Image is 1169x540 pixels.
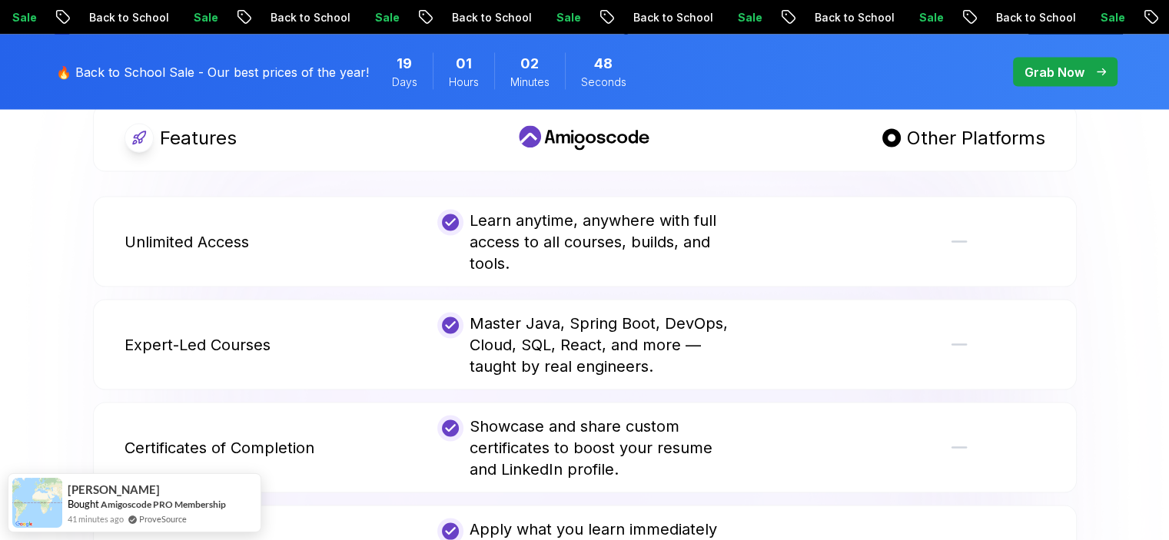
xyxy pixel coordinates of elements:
[139,512,187,525] a: ProveSource
[1088,10,1137,25] p: Sale
[437,210,732,274] div: Learn anytime, anywhere with full access to all courses, builds, and tools.
[543,10,593,25] p: Sale
[725,10,774,25] p: Sale
[456,53,472,75] span: 1 Hours
[397,53,412,75] span: 19 Days
[12,478,62,528] img: provesource social proof notification image
[906,10,955,25] p: Sale
[257,10,362,25] p: Back to School
[983,10,1088,25] p: Back to School
[56,63,369,81] p: 🔥 Back to School Sale - Our best prices of the year!
[437,416,732,480] div: Showcase and share custom certificates to boost your resume and LinkedIn profile.
[620,10,725,25] p: Back to School
[449,75,479,90] span: Hours
[520,53,539,75] span: 2 Minutes
[907,126,1045,151] p: Other Platforms
[362,10,411,25] p: Sale
[802,10,906,25] p: Back to School
[181,10,230,25] p: Sale
[510,75,550,90] span: Minutes
[68,483,160,496] span: [PERSON_NAME]
[439,10,543,25] p: Back to School
[594,53,613,75] span: 48 Seconds
[68,512,124,525] span: 41 minutes ago
[125,334,271,356] p: Expert-Led Courses
[101,499,226,510] a: Amigoscode PRO Membership
[160,126,237,151] p: Features
[76,10,181,25] p: Back to School
[581,75,626,90] span: Seconds
[125,437,314,459] p: Certificates of Completion
[1025,63,1084,81] p: Grab Now
[68,498,99,510] span: Bought
[392,75,417,90] span: Days
[125,231,249,253] p: Unlimited Access
[437,313,732,377] div: Master Java, Spring Boot, DevOps, Cloud, SQL, React, and more — taught by real engineers.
